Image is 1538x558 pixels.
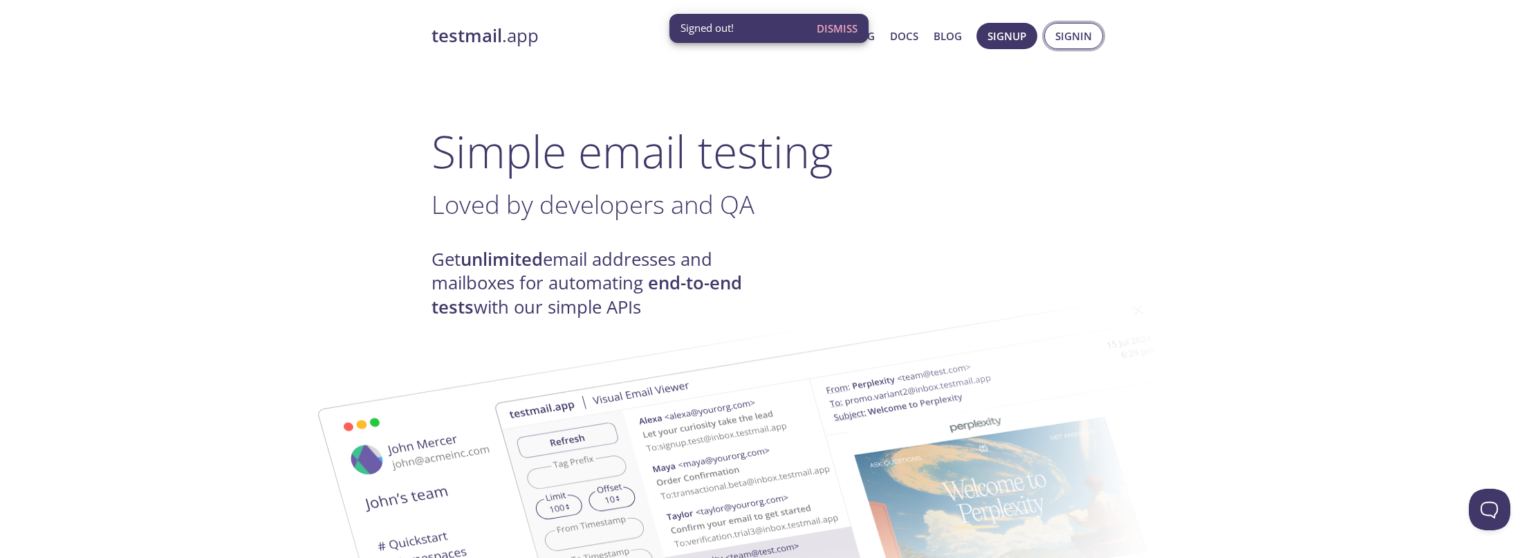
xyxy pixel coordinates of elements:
[432,24,502,48] strong: testmail
[432,125,1106,178] h1: Simple email testing
[988,27,1026,45] span: Signup
[680,21,734,35] span: Signed out!
[817,19,858,37] span: Dismiss
[976,23,1037,49] button: Signup
[432,248,769,319] h4: Get email addresses and mailboxes for automating with our simple APIs
[1044,23,1103,49] button: Signin
[1055,27,1092,45] span: Signin
[811,15,863,42] button: Dismiss
[432,24,757,48] a: testmail.app
[1469,489,1510,530] iframe: Help Scout Beacon - Open
[432,187,754,222] span: Loved by developers and QA
[432,271,742,318] strong: end-to-end tests
[934,27,962,45] a: Blog
[461,247,543,271] strong: unlimited
[890,27,918,45] a: Docs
